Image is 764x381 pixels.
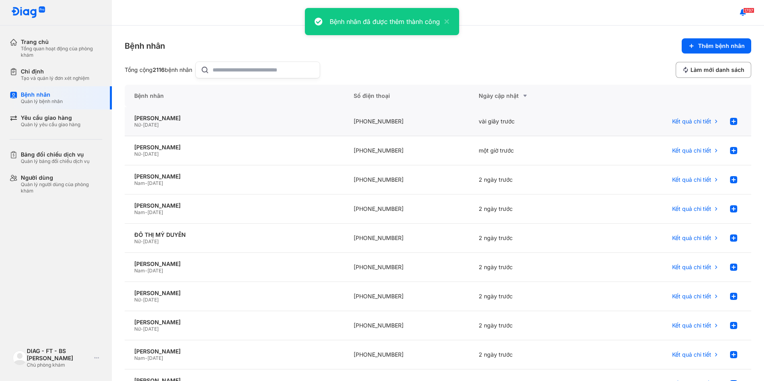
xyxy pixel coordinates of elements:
span: Kết quả chi tiết [672,322,711,329]
div: ĐỔ THỊ MỶ DUYÊN [134,231,334,238]
div: Quản lý bệnh nhân [21,98,63,105]
span: Nam [134,268,145,274]
span: [DATE] [143,238,159,244]
div: 2 ngày trước [469,282,595,311]
span: Kết quả chi tiết [672,147,711,154]
div: Quản lý yêu cầu giao hàng [21,121,80,128]
span: Nữ [134,238,141,244]
span: - [141,297,143,303]
span: Kết quả chi tiết [672,234,711,242]
div: 2 ngày trước [469,340,595,369]
div: Chủ phòng khám [27,362,91,368]
span: [DATE] [147,209,163,215]
div: Trang chủ [21,38,102,46]
div: Bảng đối chiếu dịch vụ [21,151,90,158]
span: - [141,326,143,332]
span: Kết quả chi tiết [672,118,711,125]
div: Bệnh nhân đã được thêm thành công [330,17,440,26]
span: Kết quả chi tiết [672,351,711,358]
div: Bệnh nhân [125,40,165,52]
span: 1797 [743,8,754,13]
div: [PERSON_NAME] [134,319,334,326]
div: [PHONE_NUMBER] [344,340,470,369]
div: Tạo và quản lý đơn xét nghiệm [21,75,90,81]
div: [PHONE_NUMBER] [344,194,470,224]
div: vài giây trước [469,107,595,136]
div: Chỉ định [21,68,90,75]
div: [PHONE_NUMBER] [344,107,470,136]
div: Quản lý bảng đối chiếu dịch vụ [21,158,90,165]
span: - [141,151,143,157]
span: Nam [134,355,145,361]
div: [PHONE_NUMBER] [344,165,470,194]
div: Yêu cầu giao hàng [21,114,80,121]
div: Tổng cộng bệnh nhân [125,66,192,73]
div: [PERSON_NAME] [134,144,334,151]
div: [PHONE_NUMBER] [344,136,470,165]
img: logo [13,351,27,365]
div: [PERSON_NAME] [134,115,334,122]
div: Số điện thoại [344,85,470,107]
span: [DATE] [143,326,159,332]
span: [DATE] [143,151,159,157]
span: [DATE] [143,122,159,128]
span: - [145,355,147,361]
div: Người dùng [21,174,102,181]
button: Thêm bệnh nhân [682,38,751,54]
div: 2 ngày trước [469,311,595,340]
span: Nữ [134,122,141,128]
div: [PERSON_NAME] [134,173,334,180]
div: [PHONE_NUMBER] [344,224,470,253]
span: Kết quả chi tiết [672,293,711,300]
span: Nam [134,180,145,186]
div: [PHONE_NUMBER] [344,253,470,282]
span: Nữ [134,151,141,157]
div: 2 ngày trước [469,253,595,282]
div: Tổng quan hoạt động của phòng khám [21,46,102,58]
span: Kết quả chi tiết [672,205,711,212]
span: [DATE] [143,297,159,303]
div: [PERSON_NAME] [134,260,334,268]
span: [DATE] [147,355,163,361]
span: - [145,180,147,186]
div: Bệnh nhân [125,85,344,107]
span: Làm mới danh sách [690,66,744,73]
div: 2 ngày trước [469,224,595,253]
div: [PHONE_NUMBER] [344,311,470,340]
div: Bệnh nhân [21,91,63,98]
span: 2116 [153,66,165,73]
span: Nữ [134,326,141,332]
span: Kết quả chi tiết [672,176,711,183]
span: - [141,122,143,128]
div: một giờ trước [469,136,595,165]
span: Thêm bệnh nhân [698,42,745,50]
span: - [141,238,143,244]
div: Quản lý người dùng của phòng khám [21,181,102,194]
div: 2 ngày trước [469,194,595,224]
div: [PERSON_NAME] [134,290,334,297]
div: [PHONE_NUMBER] [344,282,470,311]
span: [DATE] [147,268,163,274]
span: Nữ [134,297,141,303]
span: - [145,268,147,274]
span: [DATE] [147,180,163,186]
button: close [440,17,450,26]
div: Ngày cập nhật [479,91,585,101]
button: Làm mới danh sách [676,62,751,78]
div: 2 ngày trước [469,165,595,194]
span: Nam [134,209,145,215]
img: logo [11,6,46,19]
div: DIAG - FT - BS [PERSON_NAME] [27,347,91,362]
div: [PERSON_NAME] [134,348,334,355]
div: [PERSON_NAME] [134,202,334,209]
span: - [145,209,147,215]
span: Kết quả chi tiết [672,264,711,271]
